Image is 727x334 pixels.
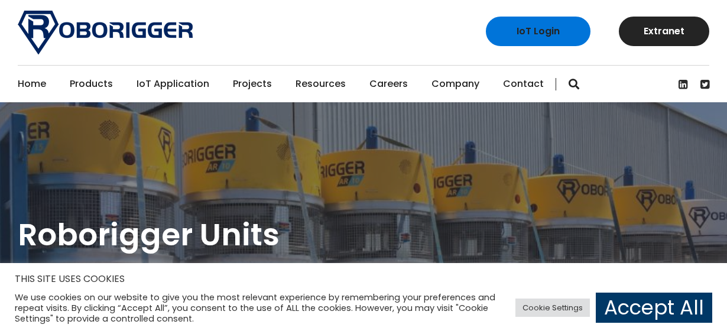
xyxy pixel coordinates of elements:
[619,17,709,46] a: Extranet
[18,66,46,102] a: Home
[486,17,590,46] a: IoT Login
[369,66,408,102] a: Careers
[503,66,544,102] a: Contact
[431,66,479,102] a: Company
[15,271,712,287] h5: THIS SITE USES COOKIES
[18,11,193,54] img: Roborigger
[137,66,209,102] a: IoT Application
[596,293,712,323] a: Accept All
[15,292,503,324] div: We use cookies on our website to give you the most relevant experience by remembering your prefer...
[515,299,590,317] a: Cookie Settings
[233,66,272,102] a: Projects
[18,215,709,255] h1: Roborigger Units
[70,66,113,102] a: Products
[296,66,346,102] a: Resources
